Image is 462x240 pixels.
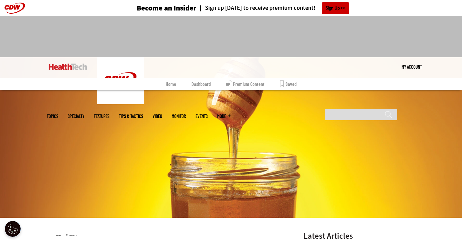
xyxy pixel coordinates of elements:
a: CDW [97,99,144,106]
h3: Become an Insider [137,4,197,12]
a: MonITor [172,114,186,119]
img: Home [97,57,144,104]
a: Dashboard [191,78,211,90]
a: My Account [402,57,422,76]
img: Home [49,64,87,70]
a: Premium Content [226,78,265,90]
span: More [217,114,231,119]
a: Security [69,234,77,237]
a: Become an Insider [113,4,197,12]
a: Tips & Tactics [119,114,143,119]
a: Sign Up [322,2,349,14]
iframe: advertisement [115,22,347,51]
button: Open Preferences [5,221,21,237]
a: Home [56,234,61,237]
a: Saved [280,78,297,90]
div: Cookie Settings [5,221,21,237]
a: Events [196,114,208,119]
a: Home [166,78,176,90]
div: » [56,232,287,237]
span: Topics [47,114,58,119]
div: User menu [402,57,422,76]
a: Sign up [DATE] to receive premium content! [197,5,315,11]
span: Specialty [68,114,84,119]
a: Video [153,114,162,119]
a: Features [94,114,109,119]
h3: Latest Articles [304,232,399,240]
